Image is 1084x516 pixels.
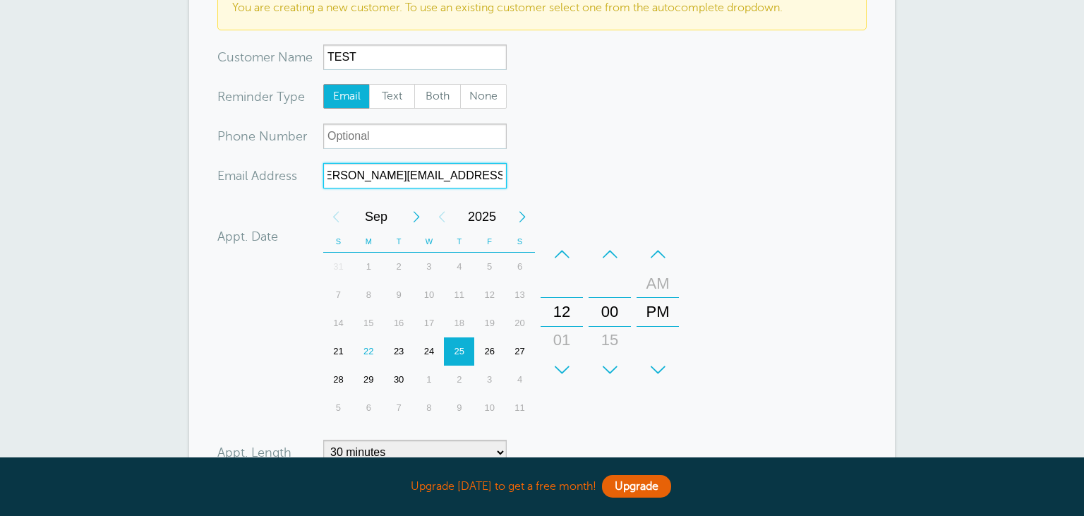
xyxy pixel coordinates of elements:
[474,253,505,281] div: Friday, September 5
[349,203,404,231] span: September
[474,394,505,422] div: 10
[541,240,583,384] div: Hours
[414,337,445,366] div: Wednesday, September 24
[217,90,305,103] label: Reminder Type
[323,253,354,281] div: Sunday, August 31
[474,281,505,309] div: 12
[444,394,474,422] div: 9
[217,130,241,143] span: Pho
[242,169,275,182] span: il Add
[444,366,474,394] div: 2
[414,366,445,394] div: Wednesday, October 1
[323,337,354,366] div: Sunday, September 21
[384,253,414,281] div: 2
[474,281,505,309] div: Friday, September 12
[593,326,627,354] div: 15
[217,169,242,182] span: Ema
[217,44,323,70] div: ame
[323,231,354,253] th: S
[404,203,429,231] div: Next Month
[641,270,675,298] div: AM
[505,231,535,253] th: S
[414,366,445,394] div: 1
[474,309,505,337] div: Friday, September 19
[414,309,445,337] div: 17
[217,230,278,243] label: Appt. Date
[444,337,474,366] div: Thursday, September 25
[444,309,474,337] div: Thursday, September 18
[505,281,535,309] div: Saturday, September 13
[474,366,505,394] div: 3
[384,309,414,337] div: 16
[323,366,354,394] div: 28
[323,84,370,109] label: Email
[474,366,505,394] div: Friday, October 3
[369,84,416,109] label: Text
[414,84,461,109] label: Both
[602,475,671,498] a: Upgrade
[384,309,414,337] div: Tuesday, September 16
[323,253,354,281] div: 31
[354,366,384,394] div: 29
[454,203,510,231] span: 2025
[505,337,535,366] div: 27
[444,281,474,309] div: 11
[474,253,505,281] div: 5
[641,298,675,326] div: PM
[474,337,505,366] div: Friday, September 26
[323,203,349,231] div: Previous Month
[505,309,535,337] div: Saturday, September 20
[354,337,384,366] div: Today, Monday, September 22
[414,337,445,366] div: 24
[474,309,505,337] div: 19
[505,281,535,309] div: 13
[505,394,535,422] div: Saturday, October 11
[414,394,445,422] div: Wednesday, October 8
[354,253,384,281] div: 1
[370,85,415,109] span: Text
[414,281,445,309] div: Wednesday, September 10
[384,281,414,309] div: 9
[444,253,474,281] div: Thursday, September 4
[545,354,579,383] div: 02
[354,337,384,366] div: 22
[505,366,535,394] div: Saturday, October 4
[323,394,354,422] div: 5
[240,51,288,64] span: tomer N
[593,298,627,326] div: 00
[505,394,535,422] div: 11
[474,337,505,366] div: 26
[444,394,474,422] div: Thursday, October 9
[384,281,414,309] div: Tuesday, September 9
[444,253,474,281] div: 4
[354,309,384,337] div: 15
[384,366,414,394] div: Tuesday, September 30
[354,281,384,309] div: 8
[217,51,240,64] span: Cus
[323,309,354,337] div: 14
[323,337,354,366] div: 21
[217,124,323,149] div: mber
[414,253,445,281] div: Wednesday, September 3
[241,130,277,143] span: ne Nu
[323,309,354,337] div: Sunday, September 14
[510,203,535,231] div: Next Year
[217,446,291,459] label: Appt. Length
[414,309,445,337] div: Wednesday, September 17
[505,366,535,394] div: 4
[217,163,323,188] div: ress
[545,326,579,354] div: 01
[323,281,354,309] div: Sunday, September 7
[354,253,384,281] div: Monday, September 1
[444,309,474,337] div: 18
[474,231,505,253] th: F
[589,240,631,384] div: Minutes
[505,253,535,281] div: Saturday, September 6
[354,394,384,422] div: Monday, October 6
[323,366,354,394] div: Sunday, September 28
[354,281,384,309] div: Monday, September 8
[505,253,535,281] div: 6
[324,85,369,109] span: Email
[384,231,414,253] th: T
[323,124,507,149] input: Optional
